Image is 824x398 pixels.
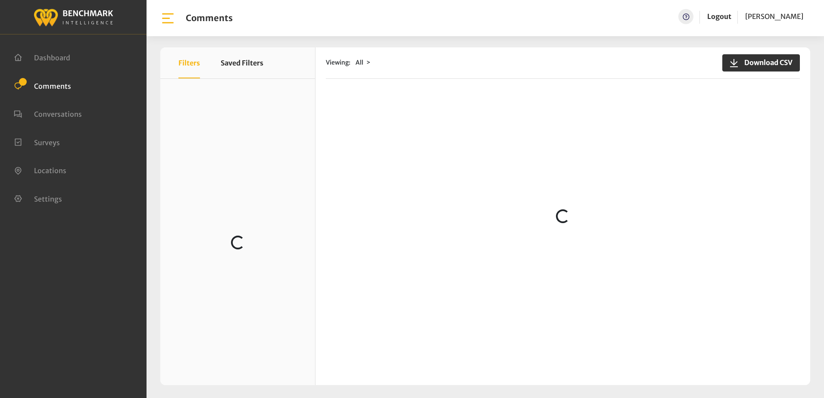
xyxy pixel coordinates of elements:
span: [PERSON_NAME] [745,12,803,21]
span: Download CSV [739,57,793,68]
a: Logout [707,9,731,24]
span: All [356,59,363,66]
a: Surveys [14,137,60,146]
span: Comments [34,81,71,90]
a: Conversations [14,109,82,118]
button: Download CSV [722,54,800,72]
a: Dashboard [14,53,70,61]
a: Locations [14,165,66,174]
img: bar [160,11,175,26]
span: Locations [34,166,66,175]
a: Comments [14,81,71,90]
span: Settings [34,194,62,203]
span: Conversations [34,110,82,118]
span: Dashboard [34,53,70,62]
button: Filters [178,47,200,78]
h1: Comments [186,13,233,23]
a: [PERSON_NAME] [745,9,803,24]
button: Saved Filters [221,47,263,78]
span: Surveys [34,138,60,146]
span: Viewing: [326,58,350,67]
a: Settings [14,194,62,202]
a: Logout [707,12,731,21]
img: benchmark [33,6,113,28]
